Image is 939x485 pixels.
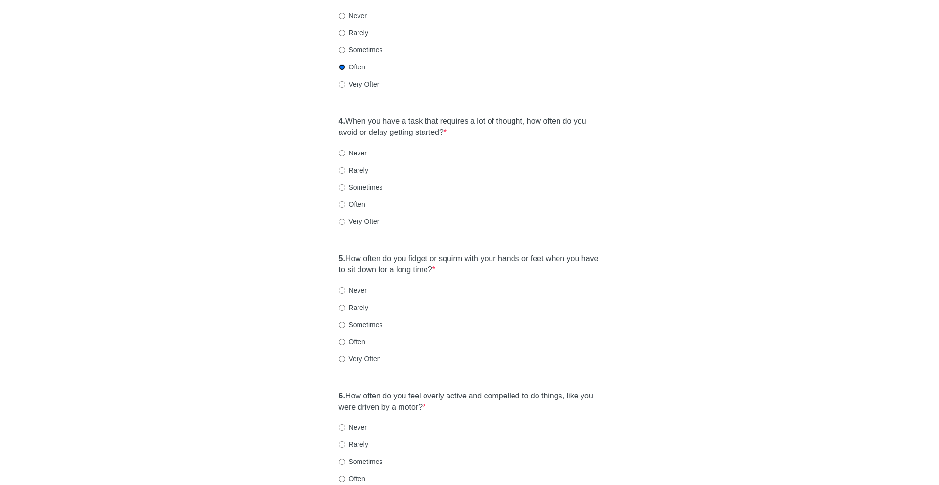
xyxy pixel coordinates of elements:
label: Sometimes [339,457,383,466]
label: Never [339,148,367,158]
input: Rarely [339,441,345,448]
label: Rarely [339,28,368,38]
input: Sometimes [339,47,345,53]
strong: 6. [339,392,345,400]
input: Rarely [339,167,345,174]
input: Very Often [339,81,345,88]
label: Very Often [339,79,381,89]
strong: 4. [339,117,345,125]
label: Very Often [339,217,381,226]
input: Never [339,13,345,19]
input: Never [339,424,345,431]
input: Often [339,476,345,482]
label: Rarely [339,440,368,449]
label: Sometimes [339,45,383,55]
input: Sometimes [339,322,345,328]
input: Rarely [339,30,345,36]
label: Often [339,474,365,484]
input: Very Often [339,219,345,225]
label: How often do you feel overly active and compelled to do things, like you were driven by a motor? [339,391,601,413]
input: Often [339,201,345,208]
label: How often do you fidget or squirm with your hands or feet when you have to sit down for a long time? [339,253,601,276]
strong: 5. [339,254,345,263]
label: Rarely [339,303,368,312]
input: Rarely [339,305,345,311]
label: Sometimes [339,182,383,192]
input: Never [339,287,345,294]
label: Very Often [339,354,381,364]
label: Never [339,286,367,295]
label: When you have a task that requires a lot of thought, how often do you avoid or delay getting star... [339,116,601,138]
label: Never [339,11,367,21]
input: Often [339,64,345,70]
label: Rarely [339,165,368,175]
input: Often [339,339,345,345]
label: Sometimes [339,320,383,330]
label: Often [339,337,365,347]
input: Sometimes [339,184,345,191]
label: Often [339,62,365,72]
input: Sometimes [339,459,345,465]
input: Very Often [339,356,345,362]
input: Never [339,150,345,156]
label: Often [339,199,365,209]
label: Never [339,422,367,432]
